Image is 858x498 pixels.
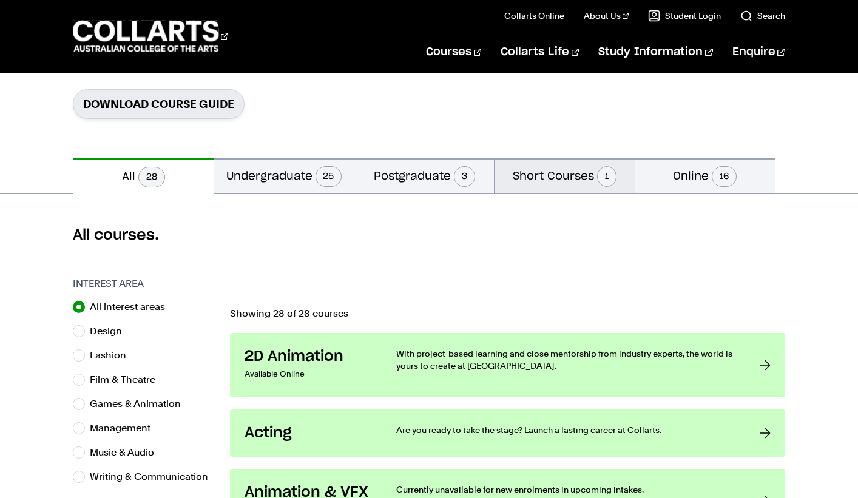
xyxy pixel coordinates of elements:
[635,158,775,193] button: Online16
[73,277,218,291] h3: Interest Area
[597,166,616,187] span: 1
[138,167,165,187] span: 28
[73,19,228,53] div: Go to homepage
[73,226,785,245] h2: All courses.
[90,444,164,461] label: Music & Audio
[214,158,354,193] button: Undergraduate25
[354,158,494,193] button: Postgraduate3
[90,468,218,485] label: Writing & Communication
[396,483,735,496] p: Currently unavailable for new enrolments in upcoming intakes.
[230,309,785,318] p: Showing 28 of 28 courses
[454,166,475,187] span: 3
[504,10,564,22] a: Collarts Online
[316,166,342,187] span: 25
[245,424,372,442] h3: Acting
[396,348,735,372] p: With project-based learning and close mentorship from industry experts, the world is yours to cre...
[396,424,735,436] p: Are you ready to take the stage? Launch a lasting career at Collarts.
[501,32,579,72] a: Collarts Life
[426,32,481,72] a: Courses
[90,298,175,315] label: All interest areas
[732,32,785,72] a: Enquire
[245,366,372,383] p: Available Online
[90,395,191,412] label: Games & Animation
[73,158,213,194] button: All28
[740,10,785,22] a: Search
[230,333,785,397] a: 2D Animation Available Online With project-based learning and close mentorship from industry expe...
[230,409,785,457] a: Acting Are you ready to take the stage? Launch a lasting career at Collarts.
[73,89,245,119] a: Download Course Guide
[495,158,634,193] button: Short Courses1
[648,10,721,22] a: Student Login
[90,347,136,364] label: Fashion
[90,420,160,437] label: Management
[712,166,737,187] span: 16
[584,10,629,22] a: About Us
[245,348,372,366] h3: 2D Animation
[90,323,132,340] label: Design
[598,32,712,72] a: Study Information
[90,371,165,388] label: Film & Theatre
